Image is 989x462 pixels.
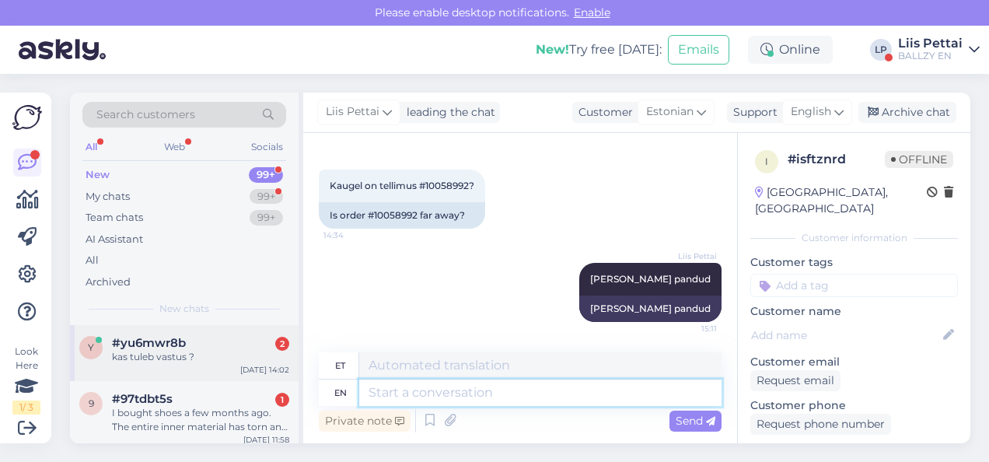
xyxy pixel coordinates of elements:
div: Try free [DATE]: [536,40,662,59]
div: Look Here [12,345,40,415]
div: Socials [248,137,286,157]
span: y [88,341,94,353]
span: Offline [885,151,953,168]
div: Archive chat [858,102,956,123]
span: i [765,156,768,167]
div: All [82,137,100,157]
div: # isftznrd [788,150,885,169]
div: Online [748,36,833,64]
div: Archived [86,275,131,290]
div: Support [727,104,778,121]
input: Add name [751,327,940,344]
div: Customer [572,104,633,121]
div: AI Assistant [86,232,143,247]
p: Customer name [750,303,958,320]
div: Customer information [750,231,958,245]
span: Send [676,414,715,428]
div: Request email [750,370,840,391]
div: Private note [319,411,411,432]
div: 99+ [250,189,283,205]
span: Kaugel on tellimus #10058992? [330,180,474,191]
div: Liis Pettai [898,37,963,50]
span: Estonian [646,103,694,121]
p: Customer email [750,354,958,370]
div: New [86,167,110,183]
div: Is order #10058992 far away? [319,202,485,229]
div: [DATE] 14:02 [240,364,289,376]
span: Liis Pettai [326,103,379,121]
span: New chats [159,302,209,316]
div: Request phone number [750,414,891,435]
div: BALLZY EN [898,50,963,62]
div: en [334,380,347,406]
div: leading the chat [400,104,495,121]
b: New! [536,42,569,57]
div: [DATE] 11:58 [243,434,289,446]
div: kas tuleb vastus ? [112,350,289,364]
p: Customer tags [750,254,958,271]
input: Add a tag [750,274,958,297]
img: Askly Logo [12,105,42,130]
span: #yu6mwr8b [112,336,186,350]
span: English [791,103,831,121]
span: Enable [569,5,615,19]
div: Team chats [86,210,143,226]
div: et [335,352,345,379]
p: Customer phone [750,397,958,414]
div: All [86,253,99,268]
div: I bought shoes a few months ago. The entire inner material has torn and come apart. I bought them... [112,406,289,434]
span: Liis Pettai [659,250,717,262]
p: Visited pages [750,441,958,457]
div: 1 [275,393,289,407]
div: 99+ [250,210,283,226]
span: #97tdbt5s [112,392,173,406]
span: 9 [89,397,94,409]
div: 1 / 3 [12,401,40,415]
div: [PERSON_NAME] pandud [579,296,722,322]
div: 99+ [249,167,283,183]
span: [PERSON_NAME] pandud [590,273,711,285]
span: 14:34 [323,229,382,241]
div: LP [870,39,892,61]
span: 15:11 [659,323,717,334]
a: Liis PettaiBALLZY EN [898,37,980,62]
div: My chats [86,189,130,205]
button: Emails [668,35,729,65]
div: 2 [275,337,289,351]
div: [GEOGRAPHIC_DATA], [GEOGRAPHIC_DATA] [755,184,927,217]
div: Web [161,137,188,157]
span: Search customers [96,107,195,123]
